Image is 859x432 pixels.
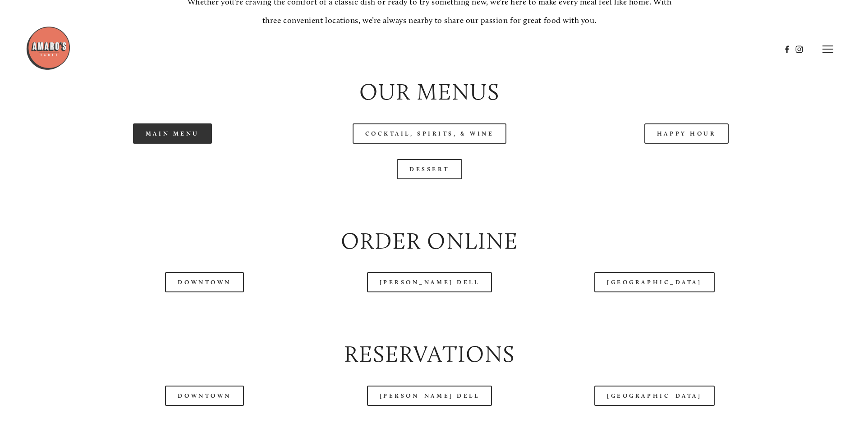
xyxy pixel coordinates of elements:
a: [PERSON_NAME] Dell [367,386,492,406]
a: Happy Hour [644,123,729,144]
a: [PERSON_NAME] Dell [367,272,492,292]
h2: Order Online [51,225,807,257]
a: [GEOGRAPHIC_DATA] [594,272,714,292]
a: Cocktail, Spirits, & Wine [353,123,507,144]
img: Amaro's Table [26,26,71,71]
a: Dessert [397,159,462,179]
a: [GEOGRAPHIC_DATA] [594,386,714,406]
h2: Reservations [51,338,807,370]
a: Downtown [165,386,243,406]
a: Downtown [165,272,243,292]
a: Main Menu [133,123,212,144]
